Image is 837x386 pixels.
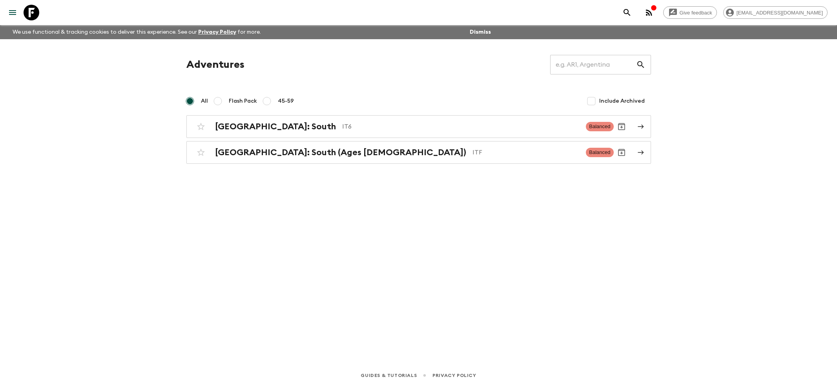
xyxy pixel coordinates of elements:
[186,57,244,72] h1: Adventures
[361,371,417,380] a: Guides & Tutorials
[5,5,20,20] button: menu
[9,25,264,39] p: We use functional & tracking cookies to deliver this experience. See our for more.
[614,119,629,134] button: Archive
[663,6,717,19] a: Give feedback
[201,97,208,105] span: All
[215,147,466,158] h2: [GEOGRAPHIC_DATA]: South (Ages [DEMOGRAPHIC_DATA])
[619,5,635,20] button: search adventures
[468,27,493,38] button: Dismiss
[342,122,580,131] p: IT6
[586,148,613,157] span: Balanced
[675,10,717,16] span: Give feedback
[599,97,645,105] span: Include Archived
[732,10,827,16] span: [EMAIL_ADDRESS][DOMAIN_NAME]
[550,54,636,76] input: e.g. AR1, Argentina
[278,97,294,105] span: 45-59
[198,29,236,35] a: Privacy Policy
[215,121,336,132] h2: [GEOGRAPHIC_DATA]: South
[472,148,580,157] p: ITF
[229,97,257,105] span: Flash Pack
[186,141,651,164] a: [GEOGRAPHIC_DATA]: South (Ages [DEMOGRAPHIC_DATA])ITFBalancedArchive
[586,122,613,131] span: Balanced
[186,115,651,138] a: [GEOGRAPHIC_DATA]: SouthIT6BalancedArchive
[723,6,828,19] div: [EMAIL_ADDRESS][DOMAIN_NAME]
[432,371,476,380] a: Privacy Policy
[614,145,629,160] button: Archive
